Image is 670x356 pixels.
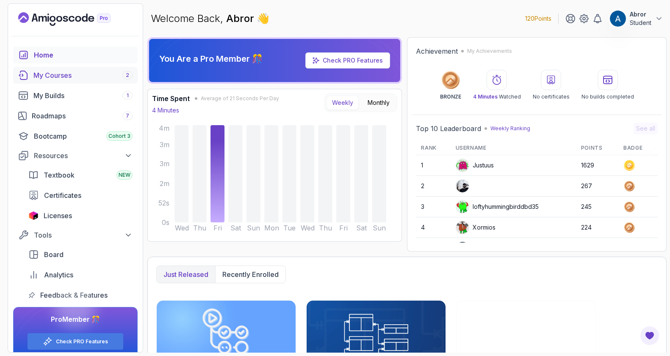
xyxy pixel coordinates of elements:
[416,176,450,197] td: 2
[456,159,494,172] div: Justuus
[473,93,498,100] span: 4 Minutes
[23,187,138,204] a: certificates
[44,270,73,280] span: Analytics
[323,57,383,64] a: Check PRO Features
[27,333,124,350] button: Check PRO Features
[576,155,618,176] td: 1629
[56,338,108,345] a: Check PRO Features
[264,224,279,232] tspan: Mon
[13,227,138,243] button: Tools
[456,221,469,234] img: default monster avatar
[634,123,658,134] button: See all
[327,96,359,110] button: Weekly
[456,242,469,255] img: user profile image
[127,92,129,99] span: 1
[533,93,570,100] p: No certificates
[13,47,138,63] a: home
[23,207,138,224] a: licenses
[13,107,138,124] a: roadmaps
[28,211,39,220] img: jetbrains icon
[283,224,296,232] tspan: Tue
[576,176,618,197] td: 267
[23,266,138,283] a: analytics
[610,11,626,27] img: user profile image
[256,11,270,25] span: 👋
[581,93,634,100] p: No builds completed
[416,46,458,56] h2: Achievement
[456,241,516,255] div: silentjackalcf1a1
[151,12,269,25] p: Welcome Back,
[40,290,108,300] span: Feedback & Features
[44,249,64,260] span: Board
[319,224,332,232] tspan: Thu
[13,67,138,84] a: courses
[576,141,618,155] th: Points
[126,112,129,119] span: 7
[32,111,133,121] div: Roadmaps
[34,151,133,161] div: Resources
[247,224,260,232] tspan: Sun
[576,197,618,217] td: 245
[108,133,130,140] span: Cohort 3
[456,221,496,234] div: Xormios
[44,211,72,221] span: Licenses
[44,190,81,200] span: Certificates
[630,10,651,19] p: Abror
[13,128,138,145] a: bootcamp
[222,269,279,279] p: Recently enrolled
[416,238,450,259] td: 5
[13,87,138,104] a: builds
[305,52,390,68] a: Check PRO Features
[609,10,663,27] button: user profile imageAbrorStudent
[44,170,75,180] span: Textbook
[456,159,469,172] img: default monster avatar
[201,95,279,102] span: Average of 21 Seconds Per Day
[126,72,129,79] span: 2
[339,224,348,232] tspan: Fri
[467,48,512,55] p: My Achievements
[159,124,169,132] tspan: 4m
[440,93,461,100] p: BRONZE
[230,224,241,232] tspan: Sat
[160,179,169,188] tspan: 2m
[630,19,651,27] p: Student
[362,96,395,110] button: Monthly
[34,230,133,240] div: Tools
[152,106,179,115] p: 4 Minutes
[416,217,450,238] td: 4
[416,155,450,176] td: 1
[576,217,618,238] td: 224
[416,123,481,134] h2: Top 10 Leaderboard
[456,200,539,214] div: loftyhummingbirddbd35
[23,167,138,183] a: textbook
[159,53,263,65] p: You Are a Pro Member 🎊
[356,224,367,232] tspan: Sat
[34,131,133,141] div: Bootcamp
[33,90,133,101] div: My Builds
[158,199,169,207] tspan: 52s
[23,287,138,304] a: feedback
[456,180,469,192] img: user profile image
[162,218,169,227] tspan: 0s
[175,224,189,232] tspan: Wed
[451,141,576,155] th: Username
[213,224,222,232] tspan: Fri
[157,266,215,283] button: Just released
[226,12,257,25] span: Abror
[618,141,658,155] th: Badge
[416,197,450,217] td: 3
[160,159,169,168] tspan: 3m
[373,224,386,232] tspan: Sun
[416,141,450,155] th: Rank
[163,269,208,279] p: Just released
[525,14,551,23] p: 120 Points
[473,93,521,100] p: Watched
[23,246,138,263] a: board
[152,93,190,104] h3: Time Spent
[301,224,315,232] tspan: Wed
[160,140,169,149] tspan: 3m
[33,70,133,80] div: My Courses
[576,238,618,259] td: 214
[193,224,206,232] tspan: Thu
[13,148,138,163] button: Resources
